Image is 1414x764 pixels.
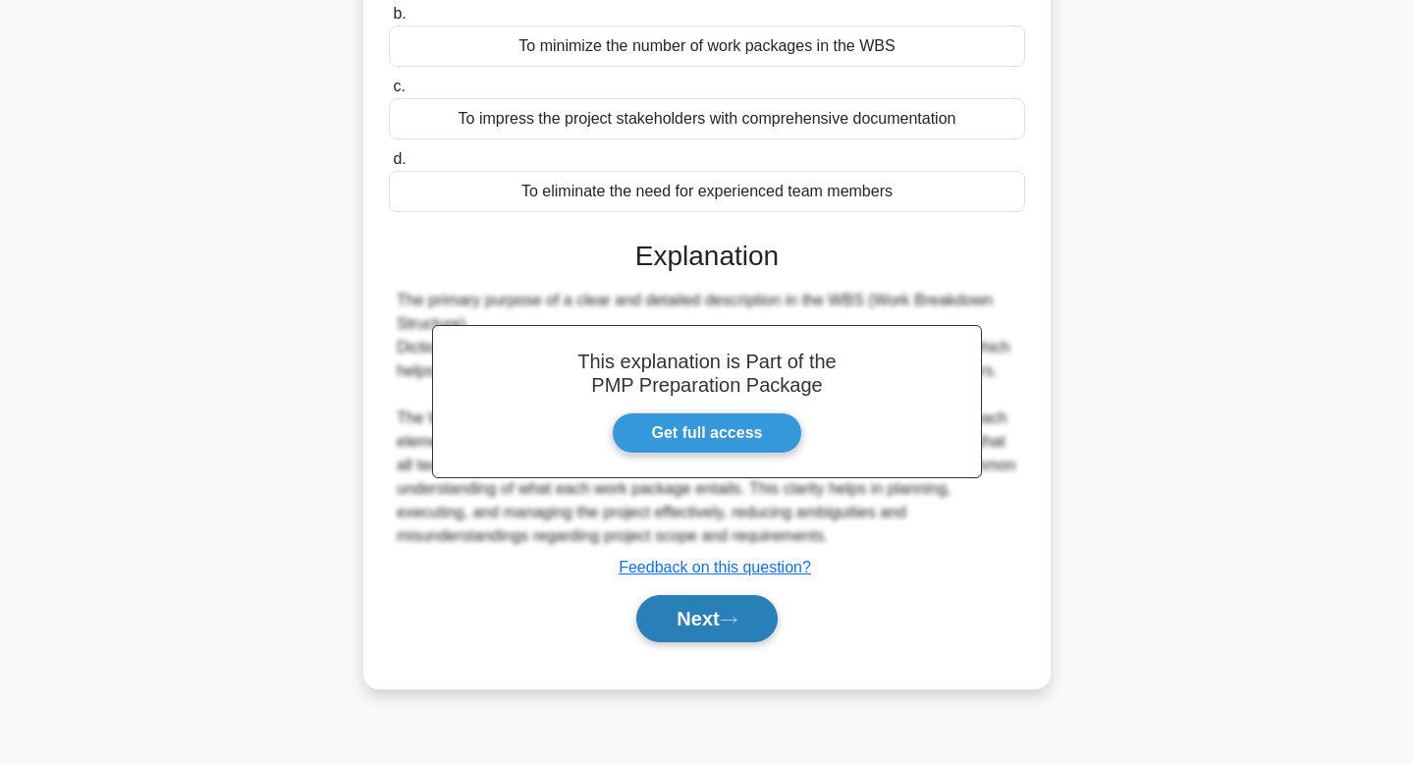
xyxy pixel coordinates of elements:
span: d. [393,150,406,167]
div: The primary purpose of a clear and detailed description in the WBS (Work Breakdown Structure) Dic... [397,289,1017,548]
div: To impress the project stakeholders with comprehensive documentation [389,98,1025,139]
div: To minimize the number of work packages in the WBS [389,26,1025,67]
a: Feedback on this question? [619,559,811,575]
span: b. [393,5,406,22]
button: Next [636,595,777,642]
a: Get full access [612,412,803,454]
span: c. [393,78,405,94]
h3: Explanation [401,240,1013,273]
div: To eliminate the need for experienced team members [389,171,1025,212]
